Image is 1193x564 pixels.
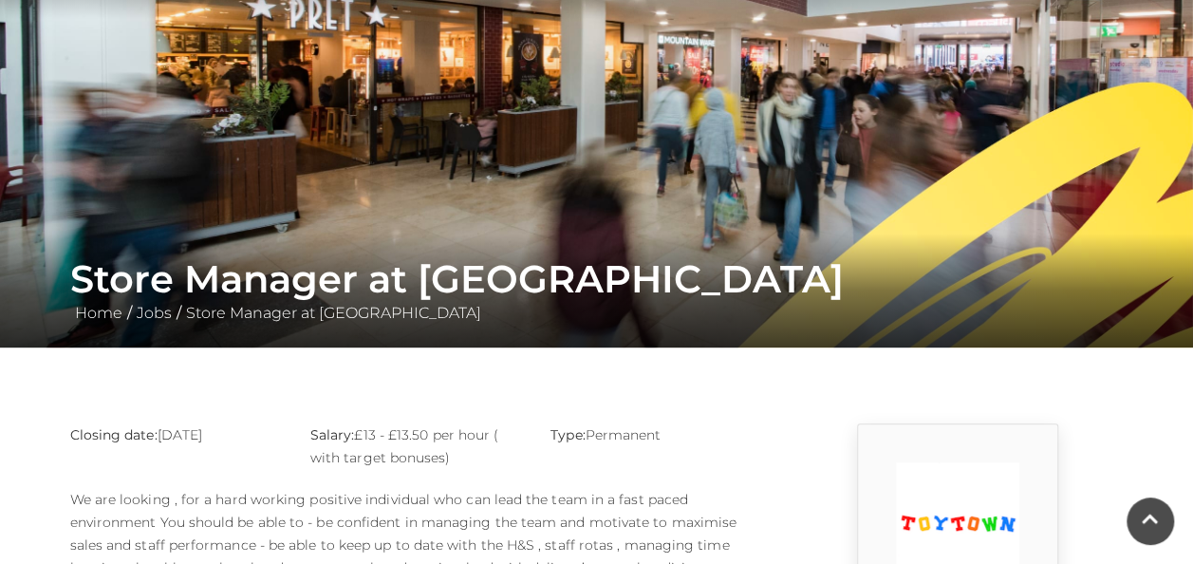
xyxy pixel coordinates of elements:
[56,256,1138,325] div: / /
[132,304,177,322] a: Jobs
[181,304,486,322] a: Store Manager at [GEOGRAPHIC_DATA]
[310,423,522,469] p: £13 - £13.50 per hour ( with target bonuses)
[70,304,127,322] a: Home
[70,256,1124,302] h1: Store Manager at [GEOGRAPHIC_DATA]
[70,426,158,443] strong: Closing date:
[70,423,282,446] p: [DATE]
[550,426,585,443] strong: Type:
[310,426,355,443] strong: Salary:
[550,423,762,446] p: Permanent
